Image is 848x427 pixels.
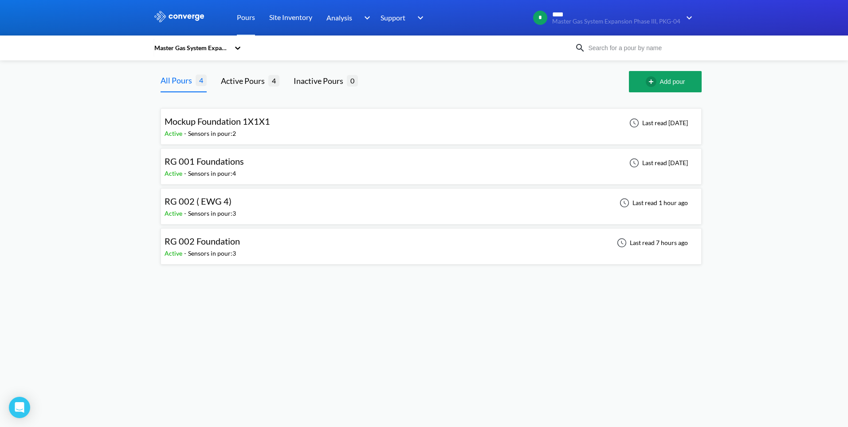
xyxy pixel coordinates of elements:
div: Last read 1 hour ago [615,198,691,208]
div: Sensors in pour: 4 [188,169,236,178]
div: Sensors in pour: 3 [188,209,236,218]
img: downArrow.svg [412,12,426,23]
span: RG 002 Foundation [165,236,240,246]
div: Last read 7 hours ago [612,237,691,248]
span: Active [165,130,184,137]
span: RG 001 Foundations [165,156,244,166]
span: Active [165,249,184,257]
span: RG 002 ( EWG 4) [165,196,232,206]
div: Master Gas System Expansion Phase III, PKG-04 [153,43,230,53]
span: - [184,130,188,137]
span: Active [165,210,184,217]
div: Sensors in pour: 3 [188,249,236,258]
a: RG 001 FoundationsActive-Sensors in pour:4Last read [DATE] [161,158,702,166]
span: Mockup Foundation 1X1X1 [165,116,270,127]
span: - [184,210,188,217]
span: 4 [268,75,279,86]
span: - [184,170,188,177]
img: downArrow.svg [358,12,373,23]
a: RG 002 ( EWG 4)Active-Sensors in pour:3Last read 1 hour ago [161,198,702,206]
span: 0 [347,75,358,86]
div: Last read [DATE] [624,118,691,128]
span: Analysis [326,12,352,23]
button: Add pour [629,71,702,92]
div: Last read [DATE] [624,158,691,168]
div: Open Intercom Messenger [9,397,30,418]
img: add-circle-outline.svg [646,76,660,87]
a: Mockup Foundation 1X1X1Active-Sensors in pour:2Last read [DATE] [161,119,702,126]
div: Inactive Pours [294,75,347,87]
span: Active [165,170,184,177]
span: Support [381,12,405,23]
div: All Pours [161,74,196,87]
img: downArrow.svg [680,12,695,23]
span: Master Gas System Expansion Phase III, PKG-04 [552,18,680,25]
div: Sensors in pour: 2 [188,129,236,138]
span: - [184,249,188,257]
div: Active Pours [221,75,268,87]
img: logo_ewhite.svg [153,11,205,22]
input: Search for a pour by name [585,43,693,53]
a: RG 002 FoundationActive-Sensors in pour:3Last read 7 hours ago [161,238,702,246]
span: 4 [196,75,207,86]
img: icon-search.svg [575,43,585,53]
